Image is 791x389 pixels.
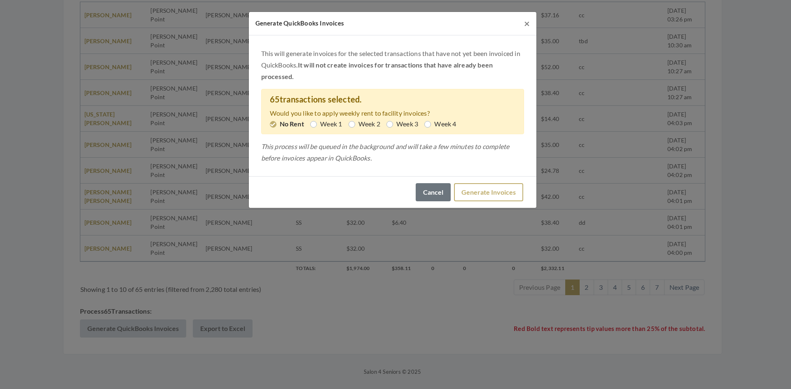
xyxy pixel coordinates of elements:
label: Week 1 [310,119,342,129]
button: Cancel [416,183,451,201]
span: 65 [270,94,280,104]
h4: transactions selected. [270,94,515,104]
h5: Generate QuickBooks Invoices [255,19,344,28]
button: Generate Invoices [454,183,523,201]
button: Close [517,12,536,35]
label: Week 3 [386,119,418,129]
span: × [524,17,530,29]
label: No Rent [270,119,304,129]
label: Week 4 [424,119,456,129]
p: Would you like to apply weekly rent to facility invoices? [270,107,515,119]
p: This process will be queued in the background and will take a few minutes to complete before invo... [261,141,524,164]
label: Week 2 [349,119,380,129]
p: This will generate invoices for the selected transactions that have not yet been invoiced in Quic... [261,48,524,82]
strong: It will not create invoices for transactions that have already been processed. [261,61,493,80]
